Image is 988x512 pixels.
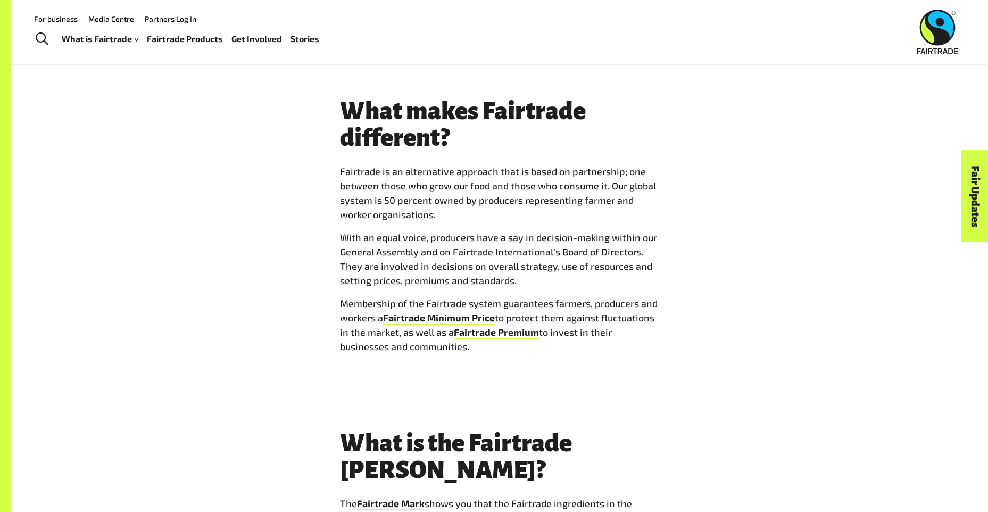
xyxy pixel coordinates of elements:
[340,98,659,151] h2: What makes Fairtrade different?
[88,14,134,23] a: Media Centre
[383,312,495,325] a: Fairtrade Minimum Price
[29,26,55,53] a: Toggle Search
[34,14,78,23] a: For business
[62,31,138,47] a: What is Fairtrade
[340,230,659,288] p: With an equal voice, producers have a say in decision-making within our General Assembly and on F...
[147,31,223,47] a: Fairtrade Products
[340,296,659,354] p: Membership of the Fairtrade system guarantees farmers, producers and workers a to protect them ag...
[357,498,425,510] a: Fairtrade Mark
[290,31,319,47] a: Stories
[145,14,196,23] a: Partners Log In
[917,10,958,54] img: Fairtrade Australia New Zealand logo
[231,31,282,47] a: Get Involved
[340,164,659,222] p: Fairtrade is an alternative approach that is based on partnership; one between those who grow our...
[340,430,659,483] h2: What is the Fairtrade [PERSON_NAME]?
[454,326,539,339] a: Fairtrade Premium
